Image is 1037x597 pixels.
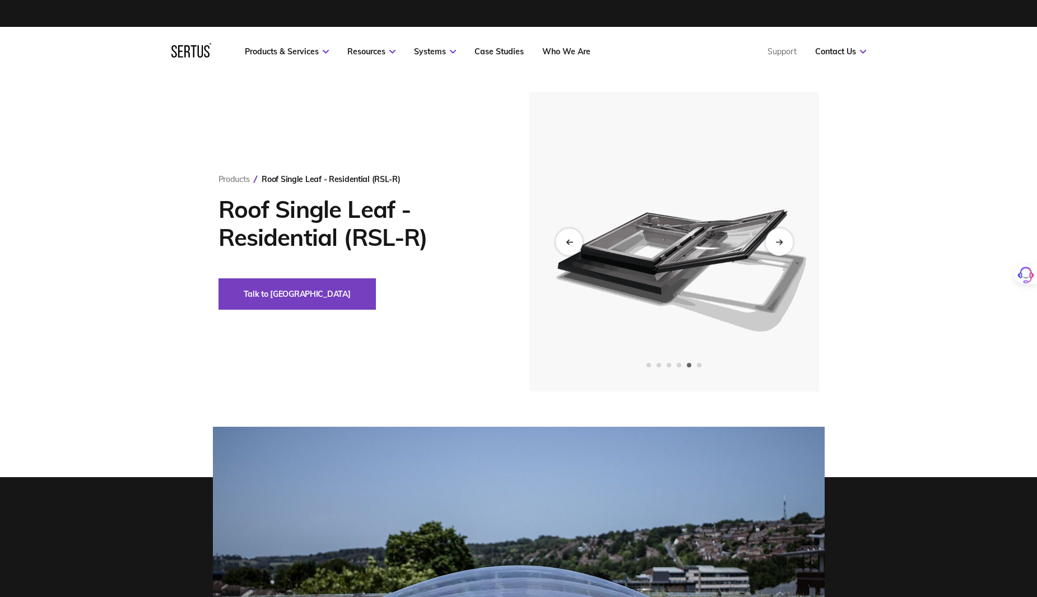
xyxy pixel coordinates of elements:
[218,174,250,184] a: Products
[218,195,496,251] h1: Roof Single Leaf - Residential (RSL-R)
[218,278,376,310] button: Talk to [GEOGRAPHIC_DATA]
[677,363,681,367] span: Go to slide 4
[245,46,329,57] a: Products & Services
[414,46,456,57] a: Systems
[542,46,590,57] a: Who We Are
[667,363,671,367] span: Go to slide 3
[815,46,866,57] a: Contact Us
[768,46,797,57] a: Support
[657,363,661,367] span: Go to slide 2
[835,467,1037,597] iframe: Chat Widget
[347,46,396,57] a: Resources
[647,363,651,367] span: Go to slide 1
[475,46,524,57] a: Case Studies
[556,228,583,255] div: Previous slide
[697,363,701,367] span: Go to slide 6
[765,228,793,255] div: Next slide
